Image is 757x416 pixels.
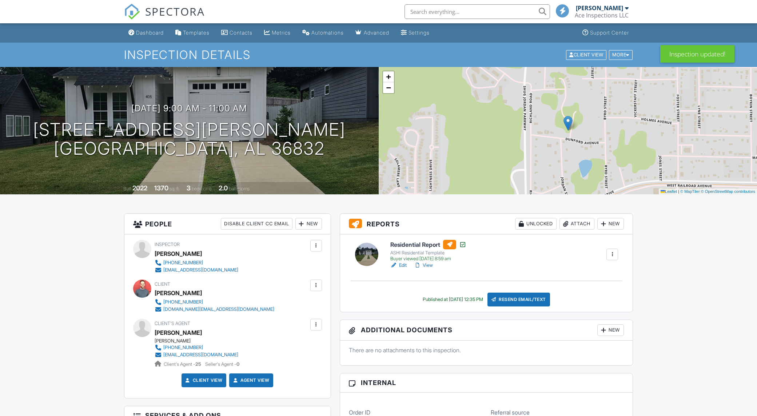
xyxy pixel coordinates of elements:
a: Dashboard [125,26,167,40]
strong: 25 [195,361,201,367]
div: Settings [409,29,430,36]
div: Contacts [230,29,252,36]
a: Metrics [261,26,294,40]
a: Zoom in [383,71,394,82]
span: Seller's Agent - [205,361,239,367]
a: View [414,262,433,269]
span: Client [155,281,170,287]
h3: Additional Documents [340,320,633,341]
a: Residential Report ASHI Residential Template Buyer viewed [DATE] 8:59 am [390,240,466,262]
div: New [597,324,624,336]
a: [PHONE_NUMBER] [155,298,274,306]
div: Attach [559,218,594,230]
span: bedrooms [192,186,212,191]
span: Client's Agent [155,321,190,326]
a: Zoom out [383,82,394,93]
span: Built [123,186,131,191]
span: SPECTORA [145,4,205,19]
img: Marker [563,116,573,131]
div: Support Center [590,29,629,36]
a: Client View [565,52,608,57]
a: SPECTORA [124,10,205,25]
div: 2.0 [219,184,228,192]
div: [PHONE_NUMBER] [163,299,203,305]
span: + [386,72,391,81]
div: 2022 [132,184,147,192]
div: Advanced [364,29,389,36]
a: [EMAIL_ADDRESS][DOMAIN_NAME] [155,266,238,274]
span: | [678,189,679,194]
a: Leaflet [661,189,677,194]
img: The Best Home Inspection Software - Spectora [124,4,140,20]
h6: Residential Report [390,240,466,249]
h3: People [124,214,331,234]
a: Advanced [352,26,392,40]
div: Templates [183,29,210,36]
span: sq. ft. [170,186,180,191]
a: [PERSON_NAME] [155,327,202,338]
div: ASHI Residential Template [390,250,466,256]
a: Support Center [579,26,632,40]
span: Client's Agent - [164,361,202,367]
a: [EMAIL_ADDRESS][DOMAIN_NAME] [155,351,238,358]
span: bathrooms [229,186,250,191]
h3: Internal [340,373,633,392]
div: [PERSON_NAME] [155,338,244,344]
a: Contacts [218,26,255,40]
a: [PHONE_NUMBER] [155,259,238,266]
a: Agent View [232,377,269,384]
a: [DOMAIN_NAME][EMAIL_ADDRESS][DOMAIN_NAME] [155,306,274,313]
span: − [386,83,391,92]
strong: 0 [236,361,239,367]
div: Dashboard [136,29,164,36]
div: New [597,218,624,230]
div: More [609,50,633,60]
div: [PHONE_NUMBER] [163,260,203,266]
h1: Inspection Details [124,48,633,61]
div: 3 [187,184,191,192]
div: Published at [DATE] 12:35 PM [423,297,483,302]
div: Buyer viewed [DATE] 8:59 am [390,256,466,262]
div: [EMAIL_ADDRESS][DOMAIN_NAME] [163,352,238,358]
a: © OpenStreetMap contributors [701,189,755,194]
input: Search everything... [405,4,550,19]
div: [PERSON_NAME] [155,248,202,259]
div: [DOMAIN_NAME][EMAIL_ADDRESS][DOMAIN_NAME] [163,306,274,312]
div: Ace Inspections LLC [575,12,629,19]
h3: [DATE] 9:00 am - 11:00 am [131,103,247,113]
div: [EMAIL_ADDRESS][DOMAIN_NAME] [163,267,238,273]
div: Automations [311,29,344,36]
div: 1370 [154,184,168,192]
div: [PERSON_NAME] [155,288,202,298]
span: Inspector [155,242,180,247]
a: Templates [172,26,212,40]
a: [PHONE_NUMBER] [155,344,238,351]
div: Inspection updated! [660,45,734,63]
a: Client View [184,377,223,384]
a: © MapTiler [680,189,700,194]
div: Disable Client CC Email [221,218,292,230]
div: Resend Email/Text [487,293,550,306]
div: [PHONE_NUMBER] [163,345,203,350]
div: New [295,218,322,230]
h1: [STREET_ADDRESS][PERSON_NAME] [GEOGRAPHIC_DATA], AL 36832 [33,120,346,159]
a: Edit [390,262,407,269]
div: Metrics [272,29,291,36]
div: [PERSON_NAME] [576,4,623,12]
h3: Reports [340,214,633,234]
a: Settings [398,26,433,40]
p: There are no attachments to this inspection. [349,346,624,354]
div: Client View [566,50,606,60]
div: Unlocked [515,218,557,230]
a: Automations (Basic) [299,26,347,40]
